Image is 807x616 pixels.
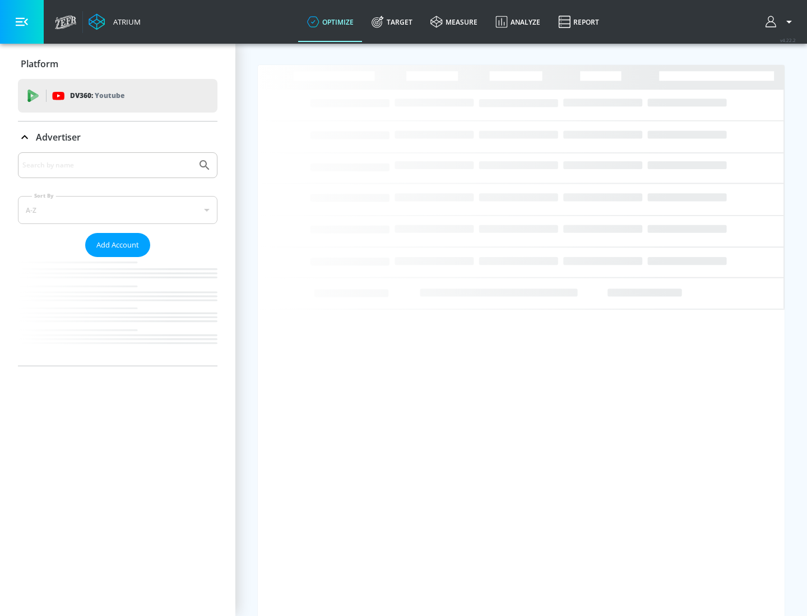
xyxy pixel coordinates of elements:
nav: list of Advertiser [18,257,217,366]
a: measure [421,2,486,42]
a: Atrium [89,13,141,30]
a: optimize [298,2,363,42]
p: Platform [21,58,58,70]
a: Target [363,2,421,42]
span: Add Account [96,239,139,251]
p: Advertiser [36,131,81,143]
a: Analyze [486,2,549,42]
label: Sort By [32,192,56,199]
div: Advertiser [18,152,217,366]
div: Atrium [109,17,141,27]
p: DV360: [70,90,124,102]
a: Report [549,2,608,42]
div: Advertiser [18,122,217,153]
div: DV360: Youtube [18,79,217,113]
input: Search by name [22,158,192,172]
div: A-Z [18,196,217,224]
div: Platform [18,48,217,80]
span: v 4.22.2 [780,37,796,43]
p: Youtube [95,90,124,101]
button: Add Account [85,233,150,257]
